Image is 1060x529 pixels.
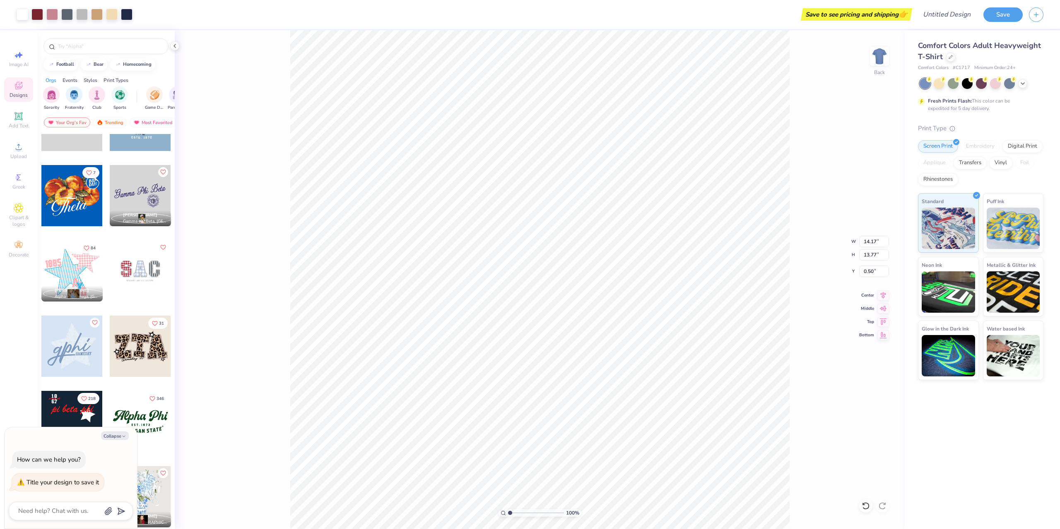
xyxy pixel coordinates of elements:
[63,77,77,84] div: Events
[987,324,1025,333] span: Water based Ink
[159,321,164,326] span: 31
[961,140,1000,153] div: Embroidery
[922,271,975,313] img: Neon Ink
[17,455,81,464] div: How can we help you?
[12,184,25,190] span: Greek
[157,397,164,401] span: 346
[113,105,126,111] span: Sports
[123,212,157,218] span: [PERSON_NAME]
[48,120,54,125] img: most_fav.gif
[928,97,1030,112] div: This color can be expedited for 5 day delivery.
[803,8,910,21] div: Save to see pricing and shipping
[1015,157,1034,169] div: Foil
[922,335,975,376] img: Glow in the Dark Ink
[90,318,100,328] button: Like
[81,58,107,71] button: bear
[56,62,74,67] div: football
[123,62,152,67] div: homecoming
[65,105,84,111] span: Fraternity
[859,292,874,298] span: Center
[92,90,101,100] img: Club Image
[874,69,885,76] div: Back
[82,167,99,178] button: Like
[4,214,33,227] span: Clipart & logos
[918,65,949,72] span: Comfort Colors
[168,86,187,111] div: filter for Parent's Weekend
[96,120,103,125] img: trending.gif
[145,105,164,111] span: Game Day
[43,86,60,111] div: filter for Sorority
[922,208,975,249] img: Standard
[158,242,168,252] button: Like
[26,478,99,486] div: Title your design to save it
[983,7,1023,22] button: Save
[43,58,78,71] button: football
[111,86,128,111] button: filter button
[77,393,99,404] button: Like
[918,173,958,186] div: Rhinestones
[987,208,1040,249] img: Puff Ink
[47,90,56,100] img: Sorority Image
[48,62,55,67] img: trend_line.gif
[93,117,127,127] div: Trending
[918,41,1041,62] span: Comfort Colors Adult Heavyweight T-Shirt
[84,77,97,84] div: Styles
[94,62,104,67] div: bear
[111,86,128,111] div: filter for Sports
[70,90,79,100] img: Fraternity Image
[146,393,168,404] button: Like
[89,86,105,111] div: filter for Club
[93,171,96,175] span: 7
[859,319,874,325] span: Top
[168,105,187,111] span: Parent's Weekend
[91,246,96,250] span: 84
[123,218,168,225] span: Gamma Phi Beta, [GEOGRAPHIC_DATA][US_STATE]
[123,513,157,519] span: [PERSON_NAME]
[101,431,129,440] button: Collapse
[918,124,1043,133] div: Print Type
[954,157,987,169] div: Transfers
[89,86,105,111] button: filter button
[110,58,155,71] button: homecoming
[173,90,182,100] img: Parent's Weekend Image
[150,90,159,100] img: Game Day Image
[922,261,942,269] span: Neon Ink
[953,65,970,72] span: # C1717
[44,117,90,127] div: Your Org's Fav
[987,261,1036,269] span: Metallic & Glitter Ink
[85,62,92,67] img: trend_line.gif
[55,287,89,293] span: [PERSON_NAME]
[123,519,168,526] span: Alpha [GEOGRAPHIC_DATA], [GEOGRAPHIC_DATA][US_STATE]
[88,397,96,401] span: 218
[43,86,60,111] button: filter button
[148,318,168,329] button: Like
[115,62,121,67] img: trend_line.gif
[55,294,99,300] span: Alpha Chi Omega, [GEOGRAPHIC_DATA]
[922,197,944,206] span: Standard
[10,153,27,160] span: Upload
[989,157,1012,169] div: Vinyl
[9,61,29,68] span: Image AI
[145,86,164,111] div: filter for Game Day
[859,332,874,338] span: Bottom
[145,86,164,111] button: filter button
[974,65,1016,72] span: Minimum Order: 24 +
[57,42,163,50] input: Try "Alpha"
[859,306,874,311] span: Middle
[987,197,1004,206] span: Puff Ink
[80,242,99,254] button: Like
[987,271,1040,313] img: Metallic & Glitter Ink
[158,468,168,478] button: Like
[899,9,908,19] span: 👉
[158,167,168,177] button: Like
[9,251,29,258] span: Decorate
[566,509,579,517] span: 100 %
[46,77,56,84] div: Orgs
[65,86,84,111] button: filter button
[133,120,140,125] img: most_fav.gif
[1002,140,1043,153] div: Digital Print
[987,335,1040,376] img: Water based Ink
[10,92,28,98] span: Designs
[918,157,951,169] div: Applique
[130,117,176,127] div: Most Favorited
